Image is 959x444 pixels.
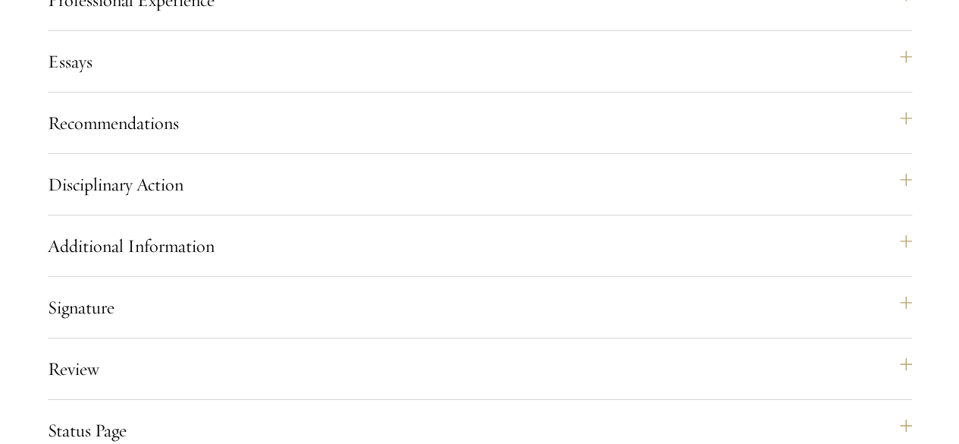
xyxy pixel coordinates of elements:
button: Additional Information [48,228,912,264]
button: Essays [48,43,912,80]
button: Signature [48,289,912,326]
button: Review [48,351,912,387]
button: Disciplinary Action [48,166,912,203]
button: Recommendations [48,105,912,141]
